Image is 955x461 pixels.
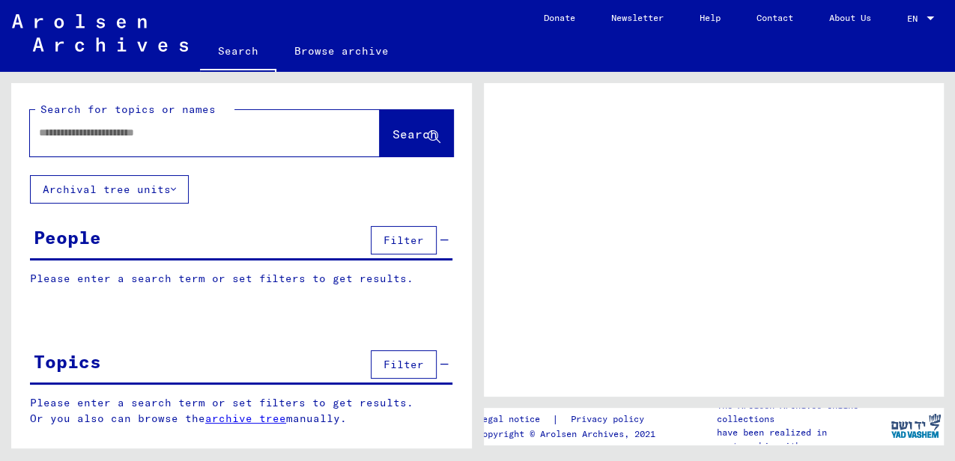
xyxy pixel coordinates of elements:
p: have been realized in partnership with [716,426,886,453]
span: Filter [383,358,424,371]
img: Arolsen_neg.svg [12,14,188,52]
button: Archival tree units [30,175,189,204]
img: yv_logo.png [888,407,944,445]
p: Please enter a search term or set filters to get results. Or you also can browse the manually. [30,395,453,427]
span: Search [392,126,437,141]
button: Search [380,110,453,156]
div: People [34,224,101,251]
div: Topics [34,348,101,375]
a: Browse archive [276,33,407,69]
p: Copyright © Arolsen Archives, 2021 [477,427,662,441]
span: Filter [383,233,424,247]
span: EN [907,13,924,24]
button: Filter [371,350,437,379]
a: Privacy policy [559,412,662,427]
p: Please enter a search term or set filters to get results. [30,271,452,287]
p: The Arolsen Archives online collections [716,399,886,426]
mat-label: Search for topics or names [40,103,216,116]
a: Legal notice [477,412,552,427]
a: Search [200,33,276,72]
button: Filter [371,226,437,254]
a: archive tree [205,412,286,425]
div: | [477,412,662,427]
